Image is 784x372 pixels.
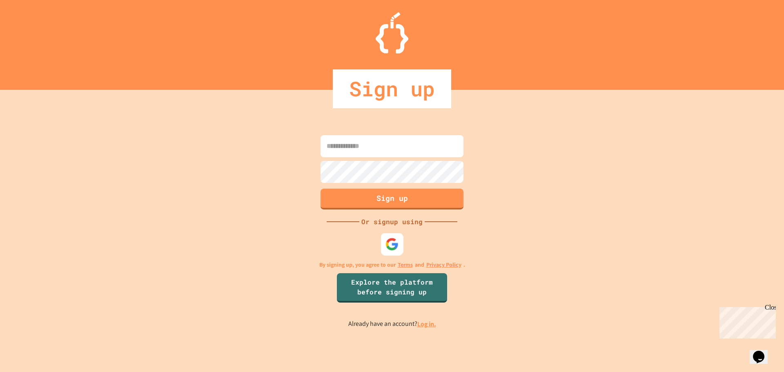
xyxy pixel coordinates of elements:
iframe: chat widget [716,304,776,339]
a: Log in. [417,320,436,328]
img: google-icon.svg [385,237,399,251]
div: Chat with us now!Close [3,3,56,52]
img: Logo.svg [376,12,408,53]
div: Sign up [333,69,451,108]
p: Already have an account? [348,319,436,329]
div: Or signup using [359,217,425,227]
a: Terms [398,261,413,269]
p: By signing up, you agree to our and . [319,261,465,269]
button: Sign up [321,189,463,209]
a: Privacy Policy [426,261,461,269]
iframe: chat widget [750,339,776,364]
a: Explore the platform before signing up [337,273,447,303]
